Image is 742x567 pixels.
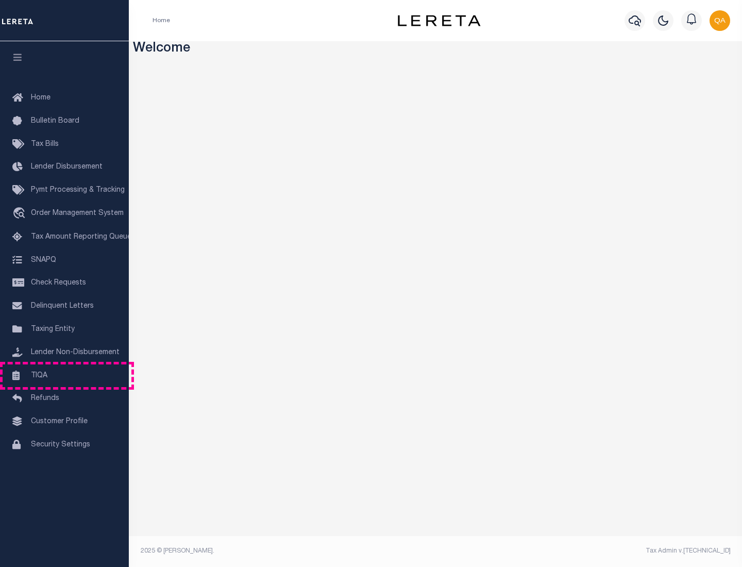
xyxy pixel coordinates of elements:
[31,210,124,217] span: Order Management System
[31,234,131,241] span: Tax Amount Reporting Queue
[31,349,120,356] span: Lender Non-Disbursement
[31,303,94,310] span: Delinquent Letters
[443,546,731,556] div: Tax Admin v.[TECHNICAL_ID]
[133,41,738,57] h3: Welcome
[31,372,47,379] span: TIQA
[31,441,90,448] span: Security Settings
[31,141,59,148] span: Tax Bills
[710,10,730,31] img: svg+xml;base64,PHN2ZyB4bWxucz0iaHR0cDovL3d3dy53My5vcmcvMjAwMC9zdmciIHBvaW50ZXItZXZlbnRzPSJub25lIi...
[31,118,79,125] span: Bulletin Board
[31,256,56,263] span: SNAPQ
[12,207,29,221] i: travel_explore
[153,16,170,25] li: Home
[31,279,86,287] span: Check Requests
[31,326,75,333] span: Taxing Entity
[133,546,436,556] div: 2025 © [PERSON_NAME].
[31,395,59,402] span: Refunds
[31,187,125,194] span: Pymt Processing & Tracking
[31,94,50,102] span: Home
[398,15,480,26] img: logo-dark.svg
[31,163,103,171] span: Lender Disbursement
[31,418,88,425] span: Customer Profile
